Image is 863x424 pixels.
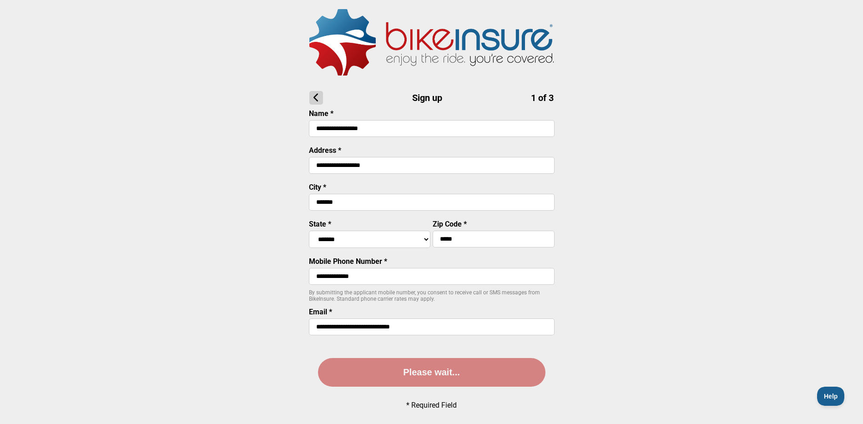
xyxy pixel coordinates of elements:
[433,220,467,228] label: Zip Code *
[309,146,341,155] label: Address *
[817,387,845,406] iframe: Toggle Customer Support
[406,401,457,409] p: * Required Field
[309,257,387,266] label: Mobile Phone Number *
[531,92,554,103] span: 1 of 3
[309,220,331,228] label: State *
[309,289,555,302] p: By submitting the applicant mobile number, you consent to receive call or SMS messages from BikeI...
[309,109,333,118] label: Name *
[309,308,332,316] label: Email *
[309,183,326,192] label: City *
[309,91,554,105] h1: Sign up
